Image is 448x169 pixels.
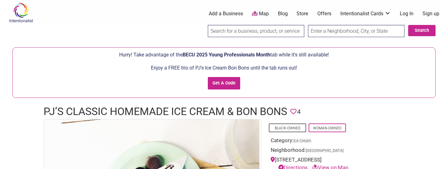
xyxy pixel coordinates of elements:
[252,10,269,17] a: Map
[278,10,288,17] a: Blog
[297,107,301,117] span: 4
[340,10,391,17] a: Intentionalist Cards
[271,146,389,156] div: Neighborhood:
[275,126,301,130] a: Black-Owned
[422,10,439,17] a: Sign up
[296,10,308,17] a: Store
[208,77,240,90] input: Get A Code
[271,137,389,146] div: Category:
[6,2,36,23] img: Intentionalist
[308,25,404,37] input: Enter a Neighborhood, City, or State
[16,64,432,72] p: Enjoy a FREE trio of PJ's Ice Cream Bon Bons until the tab runs out!
[183,52,270,58] span: BECU 2025 Young Professionals Month
[44,104,287,119] h1: PJ’s Classic Homemade Ice Cream & Bon Bons
[208,25,304,37] input: Search for a business, product, or service
[408,25,436,36] button: Search
[306,149,343,153] span: [GEOGRAPHIC_DATA]
[317,10,331,17] a: Offers
[16,51,432,59] p: Hurry! Take advantage of the tab while it's still available!
[209,10,243,17] a: Add a Business
[293,138,311,143] a: Ice Cream
[400,10,413,17] a: Log In
[313,126,342,130] a: Woman-Owned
